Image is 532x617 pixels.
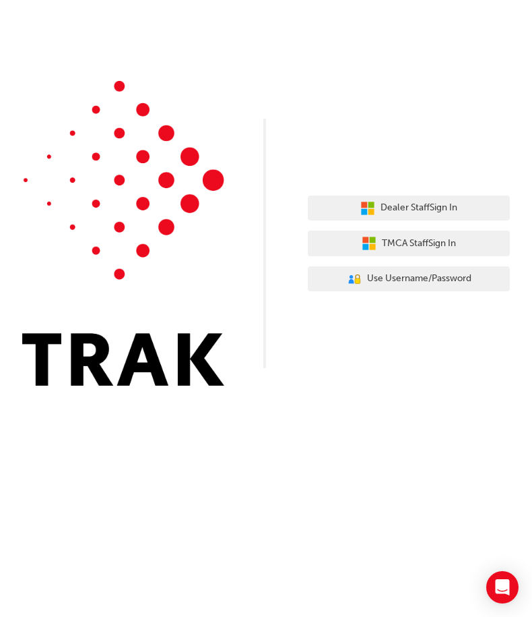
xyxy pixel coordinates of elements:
div: Open Intercom Messenger [486,571,519,604]
button: Dealer StaffSign In [308,196,510,221]
span: Dealer Staff Sign In [380,200,457,216]
span: Use Username/Password [367,271,471,287]
span: TMCA Staff Sign In [382,236,456,252]
button: TMCA StaffSign In [308,231,510,256]
button: Use Username/Password [308,266,510,292]
img: Trak [22,81,224,386]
